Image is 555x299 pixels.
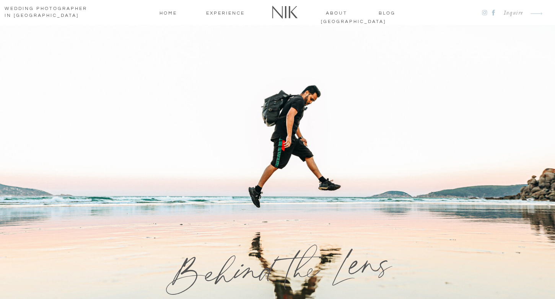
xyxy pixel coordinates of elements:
[372,9,403,16] a: blog
[498,8,523,18] a: Inquire
[321,9,353,16] a: about [GEOGRAPHIC_DATA]
[5,5,95,20] h1: wedding photographer in [GEOGRAPHIC_DATA]
[203,9,248,16] a: Experience
[153,9,184,16] a: home
[5,5,95,20] a: wedding photographerin [GEOGRAPHIC_DATA]
[267,3,302,22] a: Nik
